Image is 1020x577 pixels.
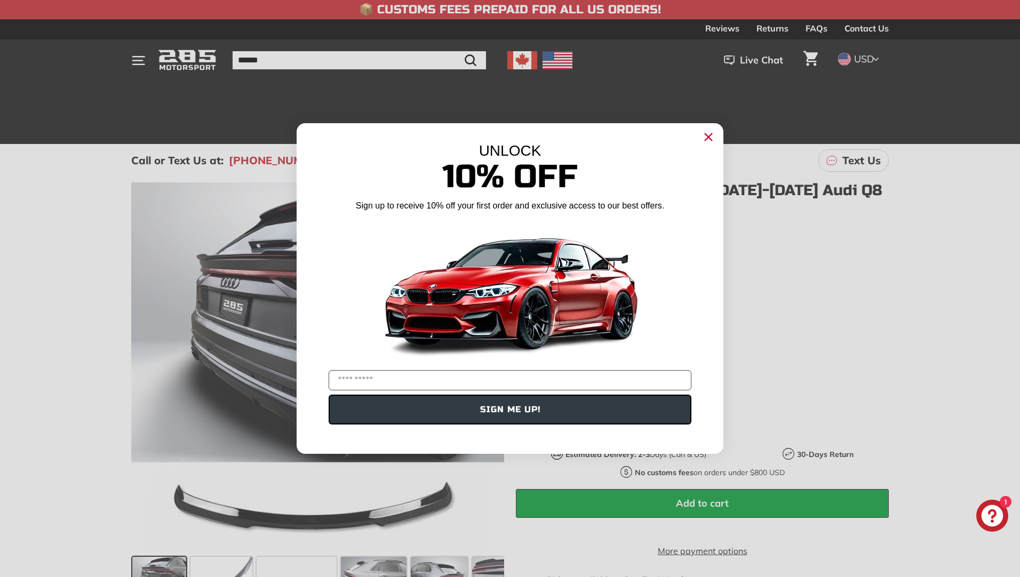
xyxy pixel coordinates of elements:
button: Close dialog [700,129,717,146]
span: 10% Off [442,157,578,196]
input: YOUR EMAIL [329,370,691,390]
inbox-online-store-chat: Shopify online store chat [973,500,1011,534]
span: Sign up to receive 10% off your first order and exclusive access to our best offers. [356,201,664,210]
button: SIGN ME UP! [329,395,691,424]
img: Banner showing BMW 4 Series Body kit [377,216,643,366]
span: UNLOCK [479,142,541,159]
